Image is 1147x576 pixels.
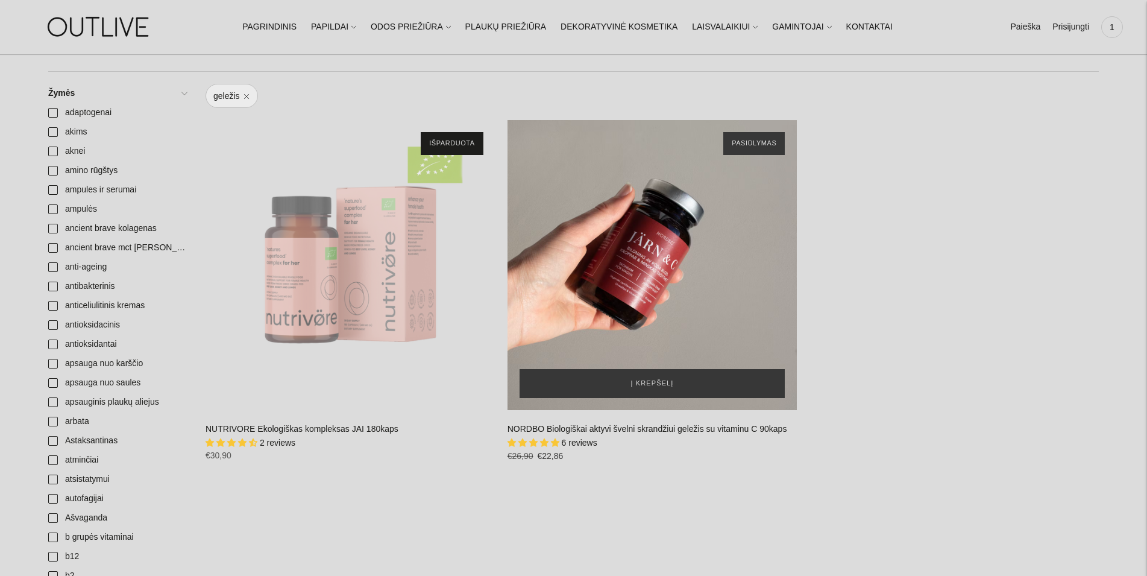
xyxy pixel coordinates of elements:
a: adaptogenai [41,103,193,122]
span: 2 reviews [260,438,295,448]
a: aknei [41,142,193,161]
a: PLAUKŲ PRIEŽIŪRA [465,14,547,40]
a: Paieška [1010,14,1040,40]
a: autofagijai [41,489,193,508]
a: Žymės [41,84,193,103]
button: Į krepšelį [520,369,785,398]
a: 1 [1101,14,1123,40]
a: ampules ir serumai [41,180,193,200]
a: ODOS PRIEŽIŪRA [371,14,451,40]
a: NORDBO Biologiškai aktyvi švelni skrandžiui geležis su vitaminu C 90kaps [508,424,787,434]
a: amino rūgštys [41,161,193,180]
a: LAISVALAIKIUI [692,14,758,40]
span: €30,90 [206,451,231,460]
span: 6 reviews [562,438,597,448]
a: GAMINTOJAI [772,14,831,40]
a: Astaksantinas [41,431,193,451]
a: apsauga nuo saules [41,373,193,393]
a: atminčiai [41,451,193,470]
a: anti-ageing [41,258,193,277]
a: ampulės [41,200,193,219]
a: apsauga nuo karščio [41,354,193,373]
a: anticeliulitinis kremas [41,296,193,315]
span: Į krepšelį [631,378,674,390]
a: arbata [41,412,193,431]
a: Ašvaganda [41,508,193,528]
a: b grupės vitaminai [41,528,193,547]
a: antioksidacinis [41,315,193,335]
a: apsauginis plaukų aliejus [41,393,193,412]
a: antioksidantai [41,335,193,354]
a: NUTRIVORE Ekologiškas kompleksas JAI 180kaps [206,120,495,410]
a: KONTAKTAI [846,14,893,40]
a: PAPILDAI [311,14,356,40]
a: ancient brave kolagenas [41,219,193,238]
a: NORDBO Biologiškai aktyvi švelni skrandžiui geležis su vitaminu C 90kaps [508,120,797,410]
span: 5.00 stars [508,438,562,448]
a: NUTRIVORE Ekologiškas kompleksas JAI 180kaps [206,424,398,434]
span: 4.50 stars [206,438,260,448]
a: Prisijungti [1052,14,1089,40]
s: €26,90 [508,451,533,461]
a: akims [41,122,193,142]
span: 1 [1104,19,1120,36]
a: antibakterinis [41,277,193,296]
a: PAGRINDINIS [242,14,297,40]
a: geležis [206,84,258,108]
a: atsistatymui [41,470,193,489]
span: €22,86 [537,451,563,461]
a: DEKORATYVINĖ KOSMETIKA [561,14,677,40]
a: b12 [41,547,193,566]
a: ancient brave mct [PERSON_NAME] [41,238,193,258]
img: OUTLIVE [24,6,175,48]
